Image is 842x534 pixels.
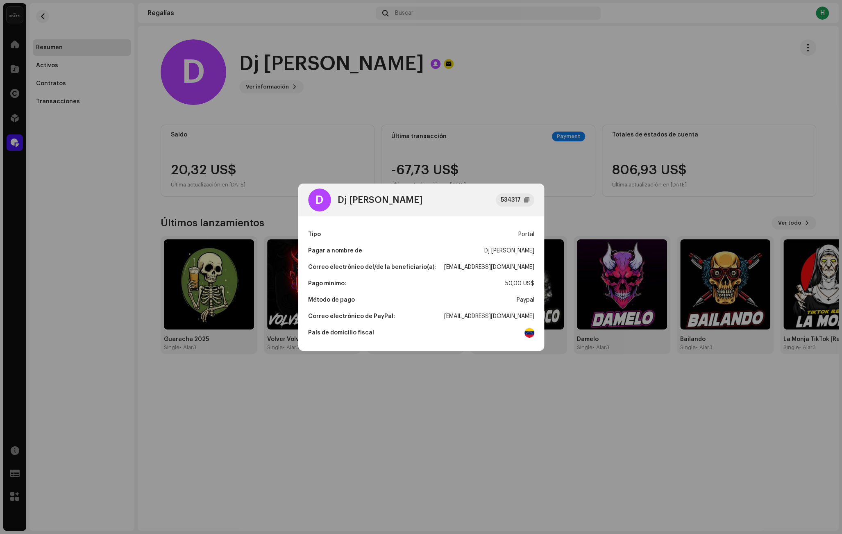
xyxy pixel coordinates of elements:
div: [EMAIL_ADDRESS][DOMAIN_NAME] [444,308,534,325]
div: Pagar a nombre de [308,243,362,259]
div: País de domicilio fiscal [308,325,374,341]
div: Método de pago [308,292,355,308]
div: [EMAIL_ADDRESS][DOMAIN_NAME] [444,259,534,275]
div: Tipo [308,226,321,243]
div: Portal [518,226,534,243]
div: Paypal [517,292,534,308]
div: 534317 [501,195,521,205]
div: Pago mínimo: [308,275,346,292]
div: D [308,189,331,211]
div: Correo electrónico de PayPal: [308,308,395,325]
div: Correo electrónico del/de la beneficiario(a): [308,259,436,275]
div: Dj [PERSON_NAME] [484,243,534,259]
div: Dj [PERSON_NAME] [338,195,422,205]
div: 50,00 US$ [505,275,534,292]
